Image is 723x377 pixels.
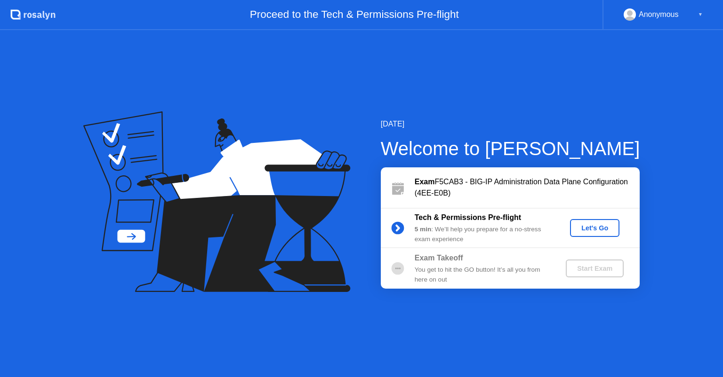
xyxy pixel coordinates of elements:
button: Let's Go [570,219,619,237]
div: : We’ll help you prepare for a no-stress exam experience [415,225,550,244]
div: Welcome to [PERSON_NAME] [381,134,640,163]
div: Start Exam [570,265,620,272]
div: Let's Go [574,224,616,232]
b: Exam [415,178,435,186]
div: ▼ [698,8,703,21]
b: Exam Takeoff [415,254,463,262]
div: Anonymous [639,8,679,21]
button: Start Exam [566,259,624,277]
b: Tech & Permissions Pre-flight [415,213,521,221]
div: F5CAB3 - BIG-IP Administration Data Plane Configuration (4EE-E0B) [415,176,640,199]
div: [DATE] [381,118,640,130]
div: You get to hit the GO button! It’s all you from here on out [415,265,550,284]
b: 5 min [415,226,432,233]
